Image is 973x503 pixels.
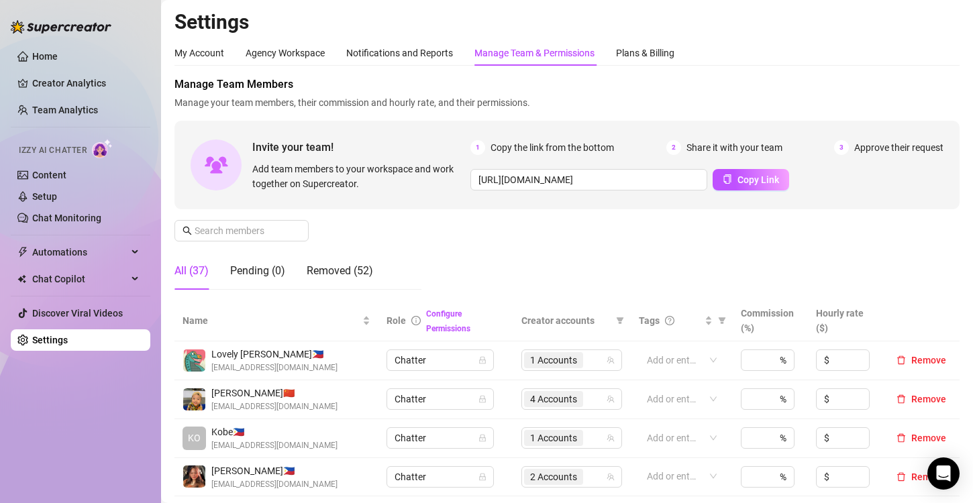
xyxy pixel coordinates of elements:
[395,350,486,370] span: Chatter
[607,356,615,364] span: team
[411,316,421,325] span: info-circle
[616,317,624,325] span: filter
[32,72,140,94] a: Creator Analytics
[211,400,338,413] span: [EMAIL_ADDRESS][DOMAIN_NAME]
[478,434,486,442] span: lock
[891,352,952,368] button: Remove
[211,347,338,361] span: Lovely [PERSON_NAME] 🇵🇭
[387,315,406,326] span: Role
[474,46,595,60] div: Manage Team & Permissions
[834,140,849,155] span: 3
[911,355,946,366] span: Remove
[32,308,123,319] a: Discover Viral Videos
[211,361,338,374] span: [EMAIL_ADDRESS][DOMAIN_NAME]
[530,353,577,368] span: 1 Accounts
[530,469,577,484] span: 2 Accounts
[524,469,583,485] span: 2 Accounts
[174,263,209,279] div: All (37)
[897,394,906,404] span: delete
[19,144,87,157] span: Izzy AI Chatter
[470,140,485,155] span: 1
[616,46,674,60] div: Plans & Billing
[897,472,906,482] span: delete
[854,140,943,155] span: Approve their request
[715,311,729,331] span: filter
[686,140,782,155] span: Share it with your team
[211,386,338,400] span: [PERSON_NAME] 🇨🇳
[17,247,28,258] span: thunderbolt
[32,105,98,115] a: Team Analytics
[195,223,290,238] input: Search members
[252,162,465,191] span: Add team members to your workspace and work together on Supercreator.
[32,191,57,202] a: Setup
[174,9,960,35] h2: Settings
[478,395,486,403] span: lock
[183,313,360,328] span: Name
[346,46,453,60] div: Notifications and Reports
[32,213,101,223] a: Chat Monitoring
[666,140,681,155] span: 2
[524,352,583,368] span: 1 Accounts
[32,241,127,263] span: Automations
[246,46,325,60] div: Agency Workspace
[723,174,732,184] span: copy
[911,394,946,404] span: Remove
[32,335,68,345] a: Settings
[183,349,205,372] img: Lovely Gablines
[607,395,615,403] span: team
[174,76,960,93] span: Manage Team Members
[911,471,946,482] span: Remove
[897,355,906,365] span: delete
[478,356,486,364] span: lock
[521,313,611,328] span: Creator accounts
[211,478,338,491] span: [EMAIL_ADDRESS][DOMAIN_NAME]
[230,263,285,279] div: Pending (0)
[174,300,378,341] th: Name
[188,431,201,445] span: KO
[17,274,26,284] img: Chat Copilot
[32,268,127,290] span: Chat Copilot
[613,311,627,331] span: filter
[718,317,726,325] span: filter
[395,467,486,487] span: Chatter
[426,309,470,333] a: Configure Permissions
[395,428,486,448] span: Chatter
[491,140,614,155] span: Copy the link from the bottom
[530,392,577,406] span: 4 Accounts
[713,169,789,190] button: Copy Link
[897,433,906,443] span: delete
[307,263,373,279] div: Removed (52)
[174,46,224,60] div: My Account
[32,170,66,180] a: Content
[478,473,486,481] span: lock
[607,434,615,442] span: team
[808,300,883,341] th: Hourly rate ($)
[395,389,486,409] span: Chatter
[211,439,338,452] span: [EMAIL_ADDRESS][DOMAIN_NAME]
[92,139,113,158] img: AI Chatter
[639,313,660,328] span: Tags
[665,316,674,325] span: question-circle
[911,433,946,443] span: Remove
[891,430,952,446] button: Remove
[607,473,615,481] span: team
[183,388,205,410] img: Yvanne Pingol
[32,51,58,62] a: Home
[11,20,111,34] img: logo-BBDzfeDw.svg
[927,457,960,490] div: Open Intercom Messenger
[211,425,338,439] span: Kobe 🇵🇭
[252,139,470,156] span: Invite your team!
[733,300,808,341] th: Commission (%)
[524,430,583,446] span: 1 Accounts
[891,391,952,407] button: Remove
[183,226,192,235] span: search
[211,463,338,478] span: [PERSON_NAME] 🇵🇭
[183,465,205,488] img: Aliyah Espiritu
[737,174,779,185] span: Copy Link
[530,431,577,445] span: 1 Accounts
[174,95,960,110] span: Manage your team members, their commission and hourly rate, and their permissions.
[891,469,952,485] button: Remove
[524,391,583,407] span: 4 Accounts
